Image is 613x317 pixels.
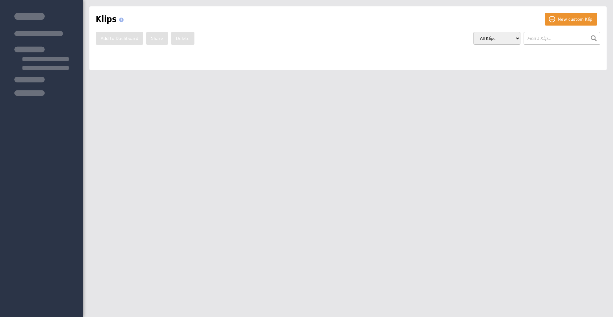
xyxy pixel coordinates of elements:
[96,13,126,26] h1: Klips
[146,32,168,45] button: Share
[14,13,69,96] img: skeleton-sidenav.svg
[524,32,600,45] input: Find a Klip...
[171,32,194,45] button: Delete
[545,13,597,26] button: New custom Klip
[96,32,143,45] button: Add to Dashboard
